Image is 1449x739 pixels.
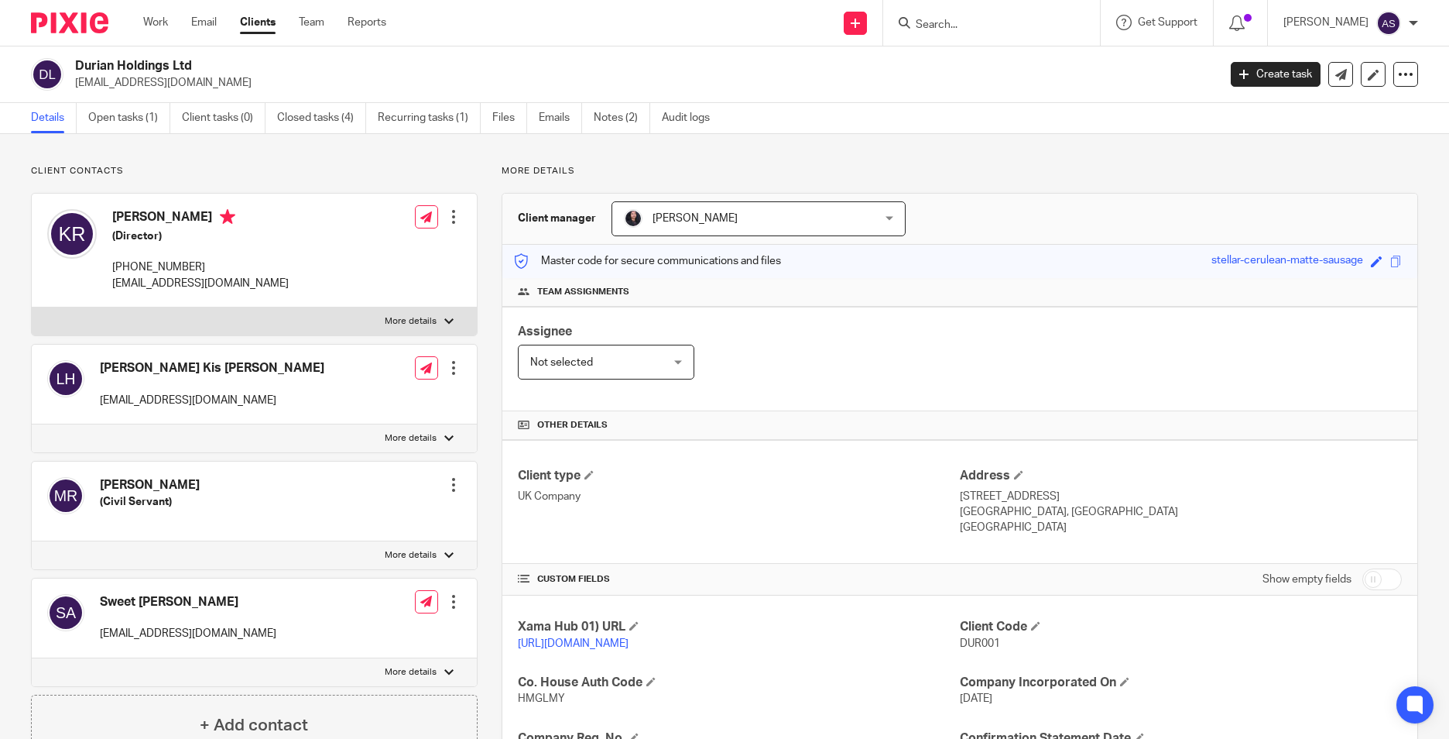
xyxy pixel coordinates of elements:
[1231,62,1321,87] a: Create task
[530,357,593,368] span: Not selected
[537,419,608,431] span: Other details
[112,276,289,291] p: [EMAIL_ADDRESS][DOMAIN_NAME]
[1262,572,1351,587] label: Show empty fields
[100,626,276,641] p: [EMAIL_ADDRESS][DOMAIN_NAME]
[378,103,481,133] a: Recurring tasks (1)
[100,494,200,510] h5: (Civil Servant)
[47,594,84,631] img: svg%3E
[100,360,324,376] h4: [PERSON_NAME] Kis [PERSON_NAME]
[47,477,84,514] img: svg%3E
[594,103,650,133] a: Notes (2)
[385,549,437,562] p: More details
[518,489,960,504] p: UK Company
[220,209,235,225] i: Primary
[112,209,289,229] h4: [PERSON_NAME]
[537,286,629,298] span: Team assignments
[31,58,63,91] img: svg%3E
[100,594,276,610] h4: Sweet [PERSON_NAME]
[112,229,289,244] h5: (Director)
[277,103,366,133] a: Closed tasks (4)
[514,253,781,269] p: Master code for secure communications and files
[348,15,386,30] a: Reports
[385,666,437,679] p: More details
[112,260,289,275] p: [PHONE_NUMBER]
[31,103,77,133] a: Details
[31,12,108,33] img: Pixie
[518,468,960,484] h4: Client type
[960,489,1402,504] p: [STREET_ADDRESS]
[518,573,960,586] h4: CUSTOM FIELDS
[492,103,527,133] a: Files
[960,504,1402,520] p: [GEOGRAPHIC_DATA], [GEOGRAPHIC_DATA]
[385,432,437,445] p: More details
[143,15,168,30] a: Work
[653,213,738,224] span: [PERSON_NAME]
[100,393,324,408] p: [EMAIL_ADDRESS][DOMAIN_NAME]
[502,165,1418,177] p: More details
[518,619,960,635] h4: Xama Hub 01) URL
[518,675,960,691] h4: Co. House Auth Code
[960,520,1402,535] p: [GEOGRAPHIC_DATA]
[385,315,437,328] p: More details
[1138,17,1197,28] span: Get Support
[240,15,276,30] a: Clients
[914,19,1053,33] input: Search
[518,211,596,226] h3: Client manager
[960,693,992,704] span: [DATE]
[960,638,1000,649] span: DUR001
[75,75,1207,91] p: [EMAIL_ADDRESS][DOMAIN_NAME]
[299,15,324,30] a: Team
[100,477,200,493] h4: [PERSON_NAME]
[88,103,170,133] a: Open tasks (1)
[518,325,572,338] span: Assignee
[960,675,1402,691] h4: Company Incorporated On
[518,693,565,704] span: HMGLMY
[31,165,478,177] p: Client contacts
[662,103,721,133] a: Audit logs
[182,103,265,133] a: Client tasks (0)
[1376,11,1401,36] img: svg%3E
[1211,253,1363,270] div: stellar-cerulean-matte-sausage
[539,103,582,133] a: Emails
[624,209,642,228] img: MicrosoftTeams-image.jfif
[1283,15,1368,30] p: [PERSON_NAME]
[191,15,217,30] a: Email
[75,58,981,74] h2: Durian Holdings Ltd
[47,360,84,397] img: svg%3E
[200,713,308,737] h4: + Add contact
[960,468,1402,484] h4: Address
[960,619,1402,635] h4: Client Code
[518,638,629,649] a: [URL][DOMAIN_NAME]
[47,209,97,259] img: svg%3E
